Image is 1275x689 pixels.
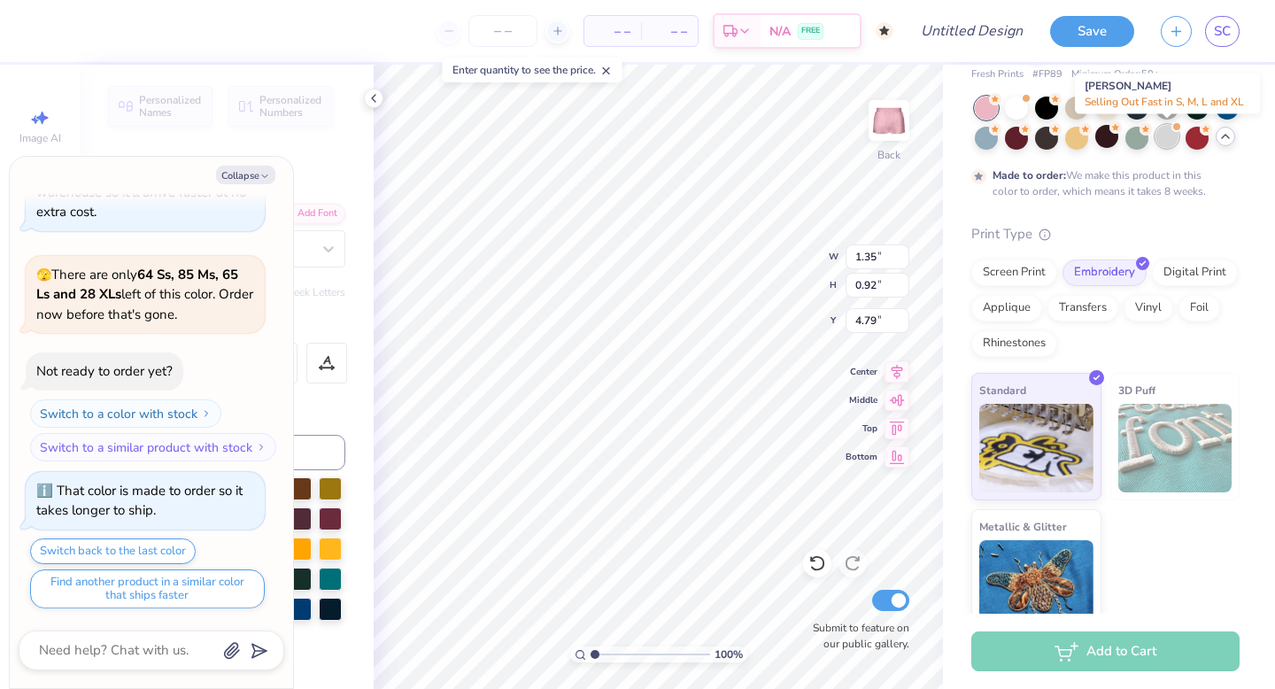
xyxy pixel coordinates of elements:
span: Personalized Numbers [259,94,322,119]
div: Print Type [971,224,1240,244]
span: 3D Puff [1118,381,1155,399]
div: Back [877,147,900,163]
span: # FP89 [1032,67,1062,82]
div: That color is made to order so it takes longer to ship. [36,482,243,520]
label: Submit to feature on our public gallery. [803,620,909,652]
span: Selling Out Fast in S, M, L and XL [1085,95,1244,109]
div: Vinyl [1124,295,1173,321]
div: Rhinestones [971,330,1057,357]
span: Center [846,366,877,378]
div: Foil [1178,295,1220,321]
span: 🫣 [36,267,51,283]
div: Embroidery [1062,259,1147,286]
span: Top [846,422,877,435]
span: Metallic & Glitter [979,517,1067,536]
span: Standard [979,381,1026,399]
div: Transfers [1047,295,1118,321]
span: There are only left of this color. Order now before that's gone. [36,266,253,323]
div: [PERSON_NAME] [1075,74,1260,114]
button: Save [1050,16,1134,47]
button: Switch to a similar product with stock [30,433,276,461]
div: Add Font [275,204,345,224]
div: We make this product in this color to order, which means it takes 8 weeks. [993,167,1210,199]
span: Personalized Names [139,94,202,119]
div: Not ready to order yet? [36,362,173,380]
span: Image AI [19,131,61,145]
img: Metallic & Glitter [979,540,1093,629]
div: Digital Print [1152,259,1238,286]
strong: 64 Ss, 85 Ms, 65 Ls and 28 XLs [36,266,238,304]
span: Fresh Prints [971,67,1024,82]
div: Applique [971,295,1042,321]
img: 3D Puff [1118,404,1232,492]
span: – – [652,22,687,41]
span: 100 % [715,646,743,662]
img: Switch to a similar product with stock [256,442,267,453]
span: Bottom [846,451,877,463]
span: – – [595,22,630,41]
img: Switch to a color with stock [201,408,212,419]
div: Screen Print [971,259,1057,286]
span: Middle [846,394,877,406]
input: – – [468,15,537,47]
span: FREE [801,25,820,37]
button: Collapse [216,166,275,184]
input: Untitled Design [907,13,1037,49]
img: Back [871,103,907,138]
span: N/A [769,22,791,41]
div: Enter quantity to see the price. [443,58,622,82]
button: Switch back to the last color [30,538,196,564]
img: Standard [979,404,1093,492]
a: SC [1205,16,1240,47]
button: Find another product in a similar color that ships faster [30,569,265,608]
span: SC [1214,21,1231,42]
strong: Made to order: [993,168,1066,182]
button: Switch to a color with stock [30,399,221,428]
